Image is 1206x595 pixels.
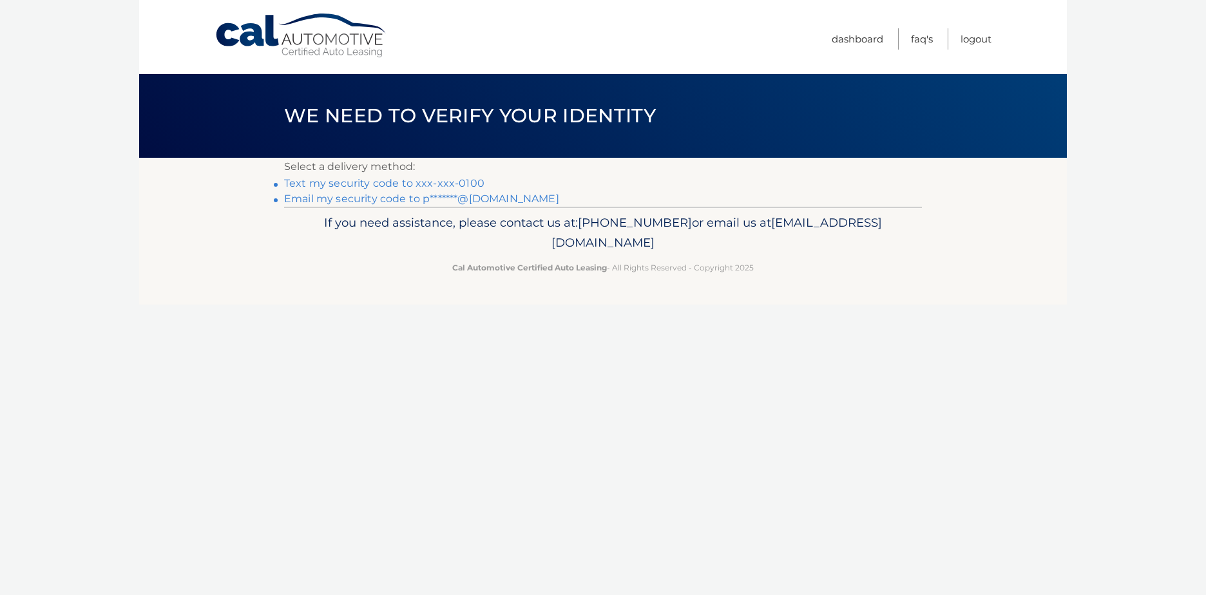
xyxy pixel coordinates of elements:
p: - All Rights Reserved - Copyright 2025 [292,261,914,274]
p: If you need assistance, please contact us at: or email us at [292,212,914,254]
a: Cal Automotive [215,13,388,59]
a: FAQ's [911,28,933,50]
a: Logout [961,28,991,50]
a: Email my security code to p*******@[DOMAIN_NAME] [284,193,559,205]
span: We need to verify your identity [284,104,656,127]
a: Text my security code to xxx-xxx-0100 [284,177,484,189]
a: Dashboard [832,28,883,50]
span: [PHONE_NUMBER] [578,215,692,230]
strong: Cal Automotive Certified Auto Leasing [452,263,607,272]
p: Select a delivery method: [284,158,922,176]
